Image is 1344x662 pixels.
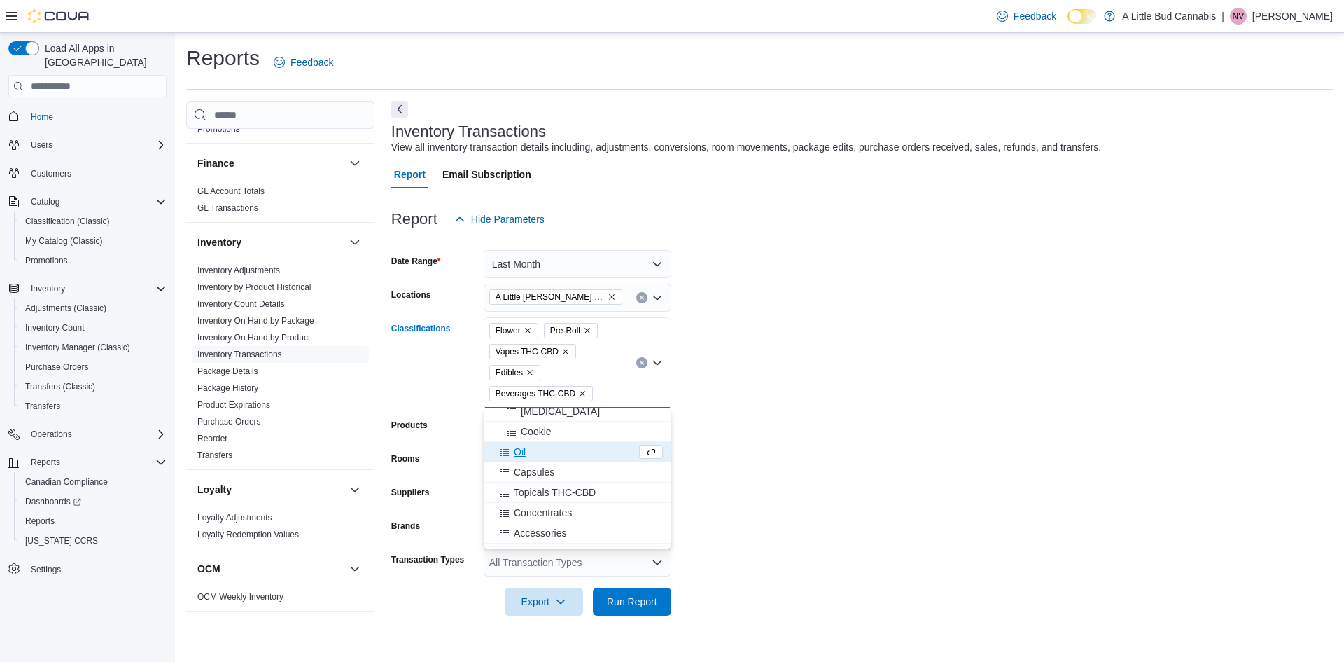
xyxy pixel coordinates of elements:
[346,481,363,498] button: Loyalty
[197,333,310,343] a: Inventory On Hand by Product
[25,401,60,412] span: Transfers
[14,212,172,231] button: Classification (Classic)
[346,155,363,172] button: Finance
[25,496,81,507] span: Dashboards
[514,445,526,459] span: Oil
[484,401,671,422] button: [MEDICAL_DATA]
[471,212,545,226] span: Hide Parameters
[197,512,272,523] span: Loyalty Adjustments
[31,457,60,468] span: Reports
[25,322,85,333] span: Inventory Count
[607,595,657,609] span: Run Report
[25,454,167,471] span: Reports
[197,450,232,460] a: Transfers
[197,624,230,638] h3: Pricing
[25,303,106,314] span: Adjustments (Classic)
[514,526,566,540] span: Accessories
[3,106,172,126] button: Home
[636,357,647,368] button: Clear input
[346,623,363,640] button: Pricing
[578,389,587,398] button: Remove Beverages THC-CBD from selection in this group
[14,231,172,251] button: My Catalog (Classic)
[394,160,426,188] span: Report
[484,462,671,483] button: Capsules
[25,561,66,578] a: Settings
[391,420,428,431] label: Products
[391,487,430,498] label: Suppliers
[608,293,616,301] button: Remove A Little Bud White Rock from selection in this group
[197,399,270,411] span: Product Expirations
[496,290,605,304] span: A Little [PERSON_NAME] Rock
[652,557,663,568] button: Open list of options
[484,483,671,503] button: Topicals THC-CBD
[25,109,59,125] a: Home
[20,213,167,230] span: Classification (Classic)
[20,252,73,269] a: Promotions
[25,381,95,392] span: Transfers (Classic)
[524,326,532,335] button: Remove Flower from selection in this group
[20,398,66,415] a: Transfers
[561,347,570,356] button: Remove Vapes THC-CBD from selection in this group
[20,319,90,336] a: Inventory Count
[14,357,172,377] button: Purchase Orders
[197,124,240,134] a: Promotions
[3,163,172,184] button: Customers
[197,592,283,602] a: OCM Weekly Inventory
[496,345,559,359] span: Vapes THC-CBD
[489,344,576,359] span: Vapes THC-CBD
[25,516,55,527] span: Reports
[20,252,167,269] span: Promotions
[25,107,167,125] span: Home
[186,588,374,611] div: OCM
[25,137,167,153] span: Users
[39,41,167,69] span: Load All Apps in [GEOGRAPHIC_DATA]
[391,453,420,464] label: Rooms
[14,377,172,396] button: Transfers (Classic)
[521,404,600,418] span: [MEDICAL_DATA]
[197,156,344,170] button: Finance
[197,202,258,214] span: GL Transactions
[197,434,227,443] a: Reorder
[20,513,60,530] a: Reports
[25,454,66,471] button: Reports
[484,442,671,462] button: Oil
[186,262,374,469] div: Inventory
[197,298,285,310] span: Inventory Count Details
[391,101,408,118] button: Next
[1221,8,1224,25] p: |
[197,562,220,576] h3: OCM
[346,560,363,577] button: OCM
[1122,8,1216,25] p: A Little Bud Cannabis
[3,135,172,155] button: Users
[593,588,671,616] button: Run Report
[514,546,547,560] span: Apparel
[25,342,130,353] span: Inventory Manager (Classic)
[197,186,265,196] a: GL Account Totals
[496,387,575,401] span: Beverages THC-CBD
[20,378,101,395] a: Transfers (Classic)
[197,282,311,292] a: Inventory by Product Historical
[3,453,172,472] button: Reports
[25,476,108,488] span: Canadian Compliance
[197,315,314,326] span: Inventory On Hand by Package
[652,357,663,368] button: Close list of options
[25,165,167,182] span: Customers
[25,137,58,153] button: Users
[28,9,91,23] img: Cova
[505,588,583,616] button: Export
[25,535,98,546] span: [US_STATE] CCRS
[1230,8,1247,25] div: Nick Vanderwal
[489,323,538,338] span: Flower
[484,544,671,564] button: Apparel
[197,123,240,135] span: Promotions
[3,192,172,212] button: Catalog
[197,417,261,427] a: Purchase Orders
[197,350,282,359] a: Inventory Transactions
[31,283,65,294] span: Inventory
[197,366,258,376] a: Package Details
[484,250,671,278] button: Last Month
[20,378,167,395] span: Transfers (Classic)
[391,554,464,565] label: Transaction Types
[197,483,232,497] h3: Loyalty
[14,338,172,357] button: Inventory Manager (Classic)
